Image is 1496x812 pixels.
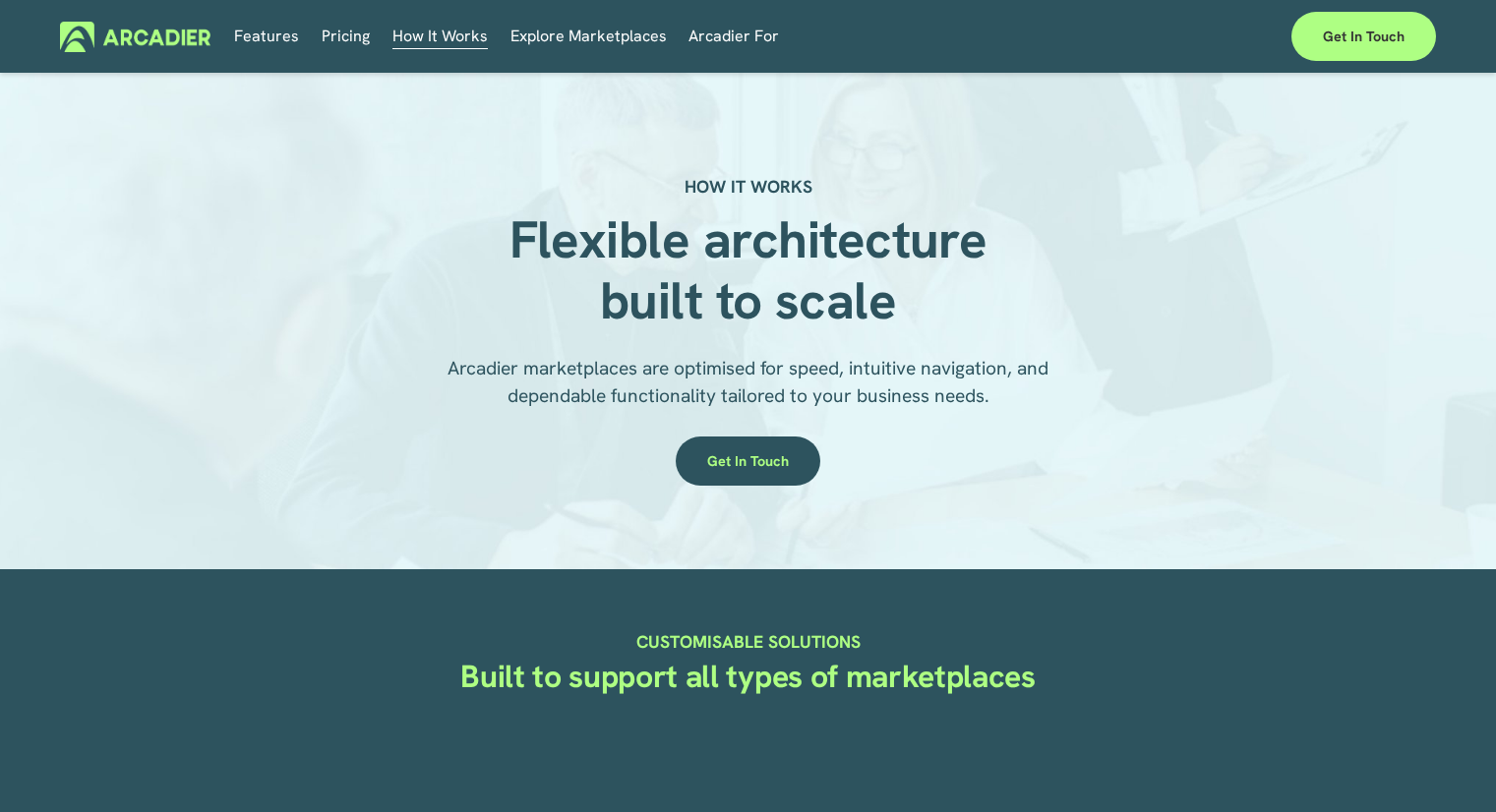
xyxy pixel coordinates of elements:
[392,23,488,50] span: How It Works
[676,436,820,486] a: Get in touch
[234,22,299,52] a: Features
[60,22,210,52] img: Arcadier
[1291,12,1436,61] a: Get in touch
[392,22,488,52] a: folder dropdown
[510,22,667,52] a: Explore Marketplaces
[636,630,861,653] strong: CUSTOMISABLE SOLUTIONS
[460,656,1036,697] strong: Built to support all types of marketplaces
[509,205,1000,334] strong: Flexible architecture built to scale
[448,356,1053,408] span: Arcadier marketplaces are optimised for speed, intuitive navigation, and dependable functionality...
[685,175,812,198] strong: HOW IT WORKS
[688,22,779,52] a: folder dropdown
[322,22,370,52] a: Pricing
[688,23,779,50] span: Arcadier For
